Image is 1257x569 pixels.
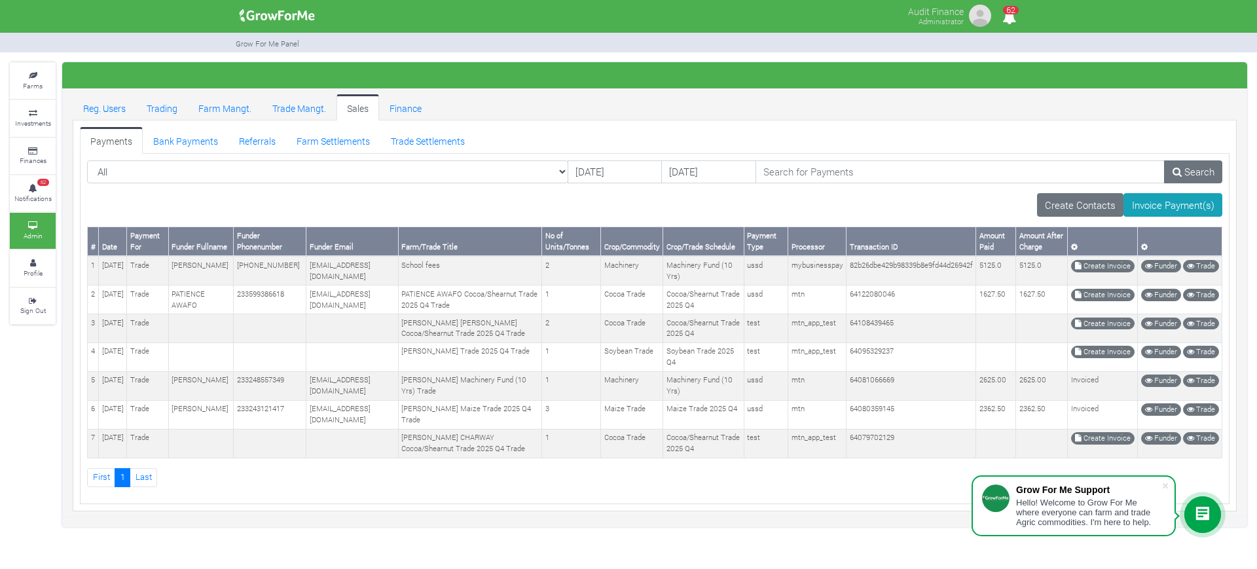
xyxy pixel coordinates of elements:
[1141,289,1181,301] a: Funder
[20,156,46,165] small: Finances
[337,94,379,120] a: Sales
[663,400,744,429] td: Maize Trade 2025 Q4
[398,400,542,429] td: [PERSON_NAME] Maize Trade 2025 Q4 Trade
[1016,227,1068,256] th: Amount After Charge
[236,39,299,48] small: Grow For Me Panel
[976,371,1016,400] td: 2625.00
[847,285,976,314] td: 64122080046
[788,256,847,285] td: mybusinesspay
[88,285,99,314] td: 2
[228,127,286,153] a: Referrals
[20,306,46,315] small: Sign Out
[379,94,432,120] a: Finance
[234,285,306,314] td: 233599386618
[127,429,169,458] td: Trade
[1141,260,1181,272] a: Funder
[80,127,143,153] a: Payments
[24,231,43,240] small: Admin
[568,160,662,184] input: DD/MM/YYYY
[1071,432,1135,445] a: Create Invoice
[1183,318,1219,330] a: Trade
[168,371,234,400] td: [PERSON_NAME]
[542,285,601,314] td: 1
[601,429,663,458] td: Cocoa Trade
[99,371,127,400] td: [DATE]
[398,227,542,256] th: Farm/Trade Title
[788,342,847,371] td: mtn_app_test
[88,342,99,371] td: 4
[1037,193,1124,217] a: Create Contacts
[1016,400,1068,429] td: 2362.50
[1071,318,1135,330] a: Create Invoice
[127,256,169,285] td: Trade
[235,3,319,29] img: growforme image
[99,429,127,458] td: [DATE]
[87,468,1222,487] nav: Page Navigation
[847,227,976,256] th: Transaction ID
[542,371,601,400] td: 1
[1141,432,1181,445] a: Funder
[88,227,99,256] th: #
[127,371,169,400] td: Trade
[88,256,99,285] td: 1
[15,119,51,128] small: Investments
[663,256,744,285] td: Machinery Fund (10 Yrs)
[24,268,43,278] small: Profile
[127,314,169,343] td: Trade
[88,429,99,458] td: 7
[143,127,228,153] a: Bank Payments
[1003,6,1019,14] span: 62
[663,227,744,256] th: Crop/Trade Schedule
[601,342,663,371] td: Soybean Trade
[542,227,601,256] th: No of Units/Tonnes
[1183,375,1219,387] a: Trade
[1071,289,1135,301] a: Create Invoice
[1071,346,1135,358] a: Create Invoice
[788,429,847,458] td: mtn_app_test
[663,342,744,371] td: Soybean Trade 2025 Q4
[306,371,398,400] td: [EMAIL_ADDRESS][DOMAIN_NAME]
[601,314,663,343] td: Cocoa Trade
[847,371,976,400] td: 64081066669
[1183,432,1219,445] a: Trade
[744,400,788,429] td: ussd
[542,256,601,285] td: 2
[398,285,542,314] td: PATIENCE AWAFO Cocoa/Shearnut Trade 2025 Q4 Trade
[788,314,847,343] td: mtn_app_test
[99,227,127,256] th: Date
[1016,371,1068,400] td: 2625.00
[744,285,788,314] td: ussd
[73,94,136,120] a: Reg. Users
[127,285,169,314] td: Trade
[87,468,115,487] a: First
[1016,485,1161,495] div: Grow For Me Support
[380,127,475,153] a: Trade Settlements
[601,371,663,400] td: Machinery
[601,285,663,314] td: Cocoa Trade
[88,400,99,429] td: 6
[99,400,127,429] td: [DATE]
[127,342,169,371] td: Trade
[1141,346,1181,358] a: Funder
[10,63,56,99] a: Farms
[115,468,130,487] a: 1
[976,285,1016,314] td: 1627.50
[10,288,56,324] a: Sign Out
[847,429,976,458] td: 64079702129
[306,256,398,285] td: [EMAIL_ADDRESS][DOMAIN_NAME]
[168,256,234,285] td: [PERSON_NAME]
[1164,160,1222,184] a: Search
[1068,371,1138,400] td: Invoiced
[234,227,306,256] th: Funder Phonenumber
[398,342,542,371] td: [PERSON_NAME] Trade 2025 Q4 Trade
[262,94,337,120] a: Trade Mangt.
[1183,346,1219,358] a: Trade
[10,213,56,249] a: Admin
[976,400,1016,429] td: 2362.50
[788,285,847,314] td: mtn
[1141,318,1181,330] a: Funder
[37,179,49,187] span: 62
[1141,403,1181,416] a: Funder
[130,468,157,487] a: Last
[306,400,398,429] td: [EMAIL_ADDRESS][DOMAIN_NAME]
